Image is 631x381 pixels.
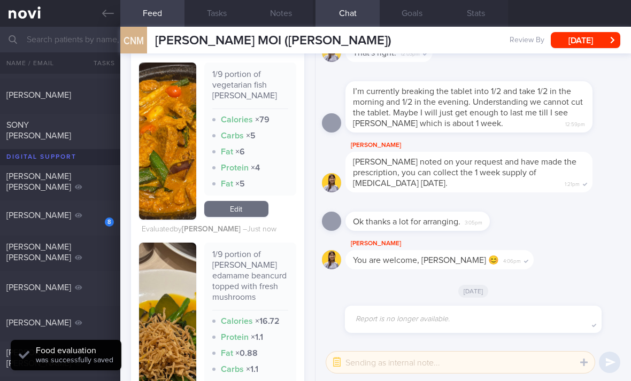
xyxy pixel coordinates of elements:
[221,147,233,156] strong: Fat
[255,317,280,325] strong: × 16.72
[212,69,288,109] div: 1/9 portion of vegetarian fish [PERSON_NAME]
[353,217,460,226] span: Ok thanks a lot for arranging.
[6,121,71,140] span: SONY [PERSON_NAME]
[221,115,253,124] strong: Calories
[221,180,233,188] strong: Fat
[503,255,521,265] span: 4:06pm
[353,158,576,188] span: [PERSON_NAME] noted on your request and have made the prescription, you can collect the 1 week su...
[565,178,580,188] span: 1:21pm
[235,180,245,188] strong: × 5
[345,237,566,250] div: [PERSON_NAME]
[251,333,263,341] strong: × 1.1
[6,211,71,220] span: [PERSON_NAME]
[142,225,276,235] div: Evaluated by – Just now
[221,131,244,140] strong: Carbs
[118,20,150,61] div: CNM
[551,32,620,48] button: [DATE]
[510,36,544,45] span: Review By
[465,216,482,227] span: 3:05pm
[565,118,585,128] span: 12:59pm
[246,131,256,140] strong: × 5
[105,217,114,227] div: 8
[212,249,288,310] div: 1/9 portion of [PERSON_NAME] edamame beancurd topped with fresh mushrooms
[353,256,499,265] span: You are welcome, [PERSON_NAME] 😊
[221,349,233,357] strong: Fat
[235,349,258,357] strong: × 0.88
[458,285,489,298] span: [DATE]
[6,283,71,292] span: [PERSON_NAME]
[139,63,196,220] img: 1/9 portion of vegetarian fish curry
[345,139,625,152] div: [PERSON_NAME]
[221,317,253,325] strong: Calories
[353,49,396,57] span: That's right.
[221,333,249,341] strong: Protein
[6,172,71,191] span: [PERSON_NAME] [PERSON_NAME]
[78,52,120,74] button: Tasks
[6,348,71,368] span: [PERSON_NAME] [PERSON_NAME]
[353,87,583,128] span: I’m currently breaking the tablet into 1/2 and take 1/2 in the morning and 1/2 in the evening. Un...
[251,164,260,172] strong: × 4
[246,365,258,374] strong: × 1.1
[36,356,113,364] span: was successfully saved
[204,201,268,217] a: Edit
[6,318,71,327] span: [PERSON_NAME]
[182,226,241,233] strong: [PERSON_NAME]
[221,365,244,374] strong: Carbs
[155,34,391,47] span: [PERSON_NAME] MOI ([PERSON_NAME])
[221,164,249,172] strong: Protein
[6,91,71,99] span: [PERSON_NAME]
[36,345,113,356] div: Food evaluation
[6,243,71,262] span: [PERSON_NAME] [PERSON_NAME]
[356,315,591,324] p: Report is no longer available.
[235,147,245,156] strong: × 6
[255,115,270,124] strong: × 79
